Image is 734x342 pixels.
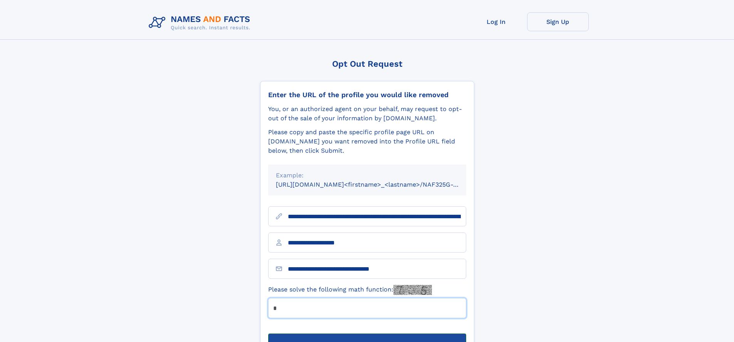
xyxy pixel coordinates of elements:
[527,12,589,31] a: Sign Up
[146,12,257,33] img: Logo Names and Facts
[276,181,481,188] small: [URL][DOMAIN_NAME]<firstname>_<lastname>/NAF325G-xxxxxxxx
[260,59,474,69] div: Opt Out Request
[276,171,459,180] div: Example:
[465,12,527,31] a: Log In
[268,91,466,99] div: Enter the URL of the profile you would like removed
[268,128,466,155] div: Please copy and paste the specific profile page URL on [DOMAIN_NAME] you want removed into the Pr...
[268,285,432,295] label: Please solve the following math function:
[268,104,466,123] div: You, or an authorized agent on your behalf, may request to opt-out of the sale of your informatio...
